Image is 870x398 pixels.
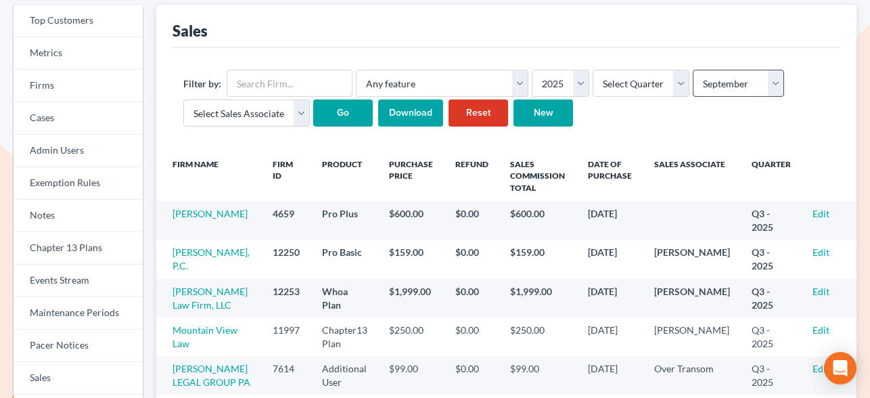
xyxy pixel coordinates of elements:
a: Edit [812,246,829,258]
td: 4659 [262,201,311,240]
td: $600.00 [378,201,444,240]
td: $0.00 [444,201,499,240]
a: Mountain View Law [173,324,237,349]
td: [DATE] [577,201,643,240]
td: Q3 - 2025 [741,317,802,356]
input: Go [313,99,373,127]
a: Reset [449,99,508,127]
td: $159.00 [499,240,577,279]
td: $0.00 [444,279,499,317]
td: $250.00 [499,317,577,356]
th: Refund [444,151,499,201]
td: Over Transom [643,357,741,395]
th: Firm Name [156,151,262,201]
th: Sales Commission Total [499,151,577,201]
div: Open Intercom Messenger [824,352,856,384]
th: Sales Associate [643,151,741,201]
td: Pro Basic [311,240,379,279]
td: [PERSON_NAME] [643,317,741,356]
td: [PERSON_NAME] [643,279,741,317]
input: Download [378,99,443,127]
div: Sales [173,21,208,41]
td: $0.00 [444,317,499,356]
td: Q3 - 2025 [741,240,802,279]
td: 12253 [262,279,311,317]
td: $1,999.00 [378,279,444,317]
td: Chapter13 Plan [311,317,379,356]
label: Filter by: [183,76,221,91]
td: $600.00 [499,201,577,240]
a: Admin Users [14,135,143,167]
a: [PERSON_NAME] [173,208,248,219]
input: Search Firm... [227,70,352,97]
a: Exemption Rules [14,167,143,200]
td: [PERSON_NAME] [643,240,741,279]
a: Top Customers [14,5,143,37]
a: Sales [14,362,143,395]
a: [PERSON_NAME] LEGAL GROUP PA [173,363,250,388]
td: Q3 - 2025 [741,279,802,317]
a: Edit [812,208,829,219]
a: Events Stream [14,265,143,297]
th: Purchase Price [378,151,444,201]
td: [DATE] [577,279,643,317]
td: 11997 [262,317,311,356]
td: Additional User [311,357,379,395]
td: $99.00 [378,357,444,395]
a: Pacer Notices [14,330,143,362]
th: Quarter [741,151,802,201]
td: Q3 - 2025 [741,357,802,395]
a: Notes [14,200,143,232]
th: Firm ID [262,151,311,201]
td: $250.00 [378,317,444,356]
td: [DATE] [577,357,643,395]
td: [DATE] [577,240,643,279]
a: [PERSON_NAME] Law Firm, LLC [173,286,248,311]
td: $0.00 [444,240,499,279]
a: Edit [812,286,829,297]
a: New [513,99,573,127]
td: [DATE] [577,317,643,356]
a: Maintenance Periods [14,297,143,330]
a: Firms [14,70,143,102]
td: 12250 [262,240,311,279]
a: Edit [812,324,829,336]
td: Whoa Plan [311,279,379,317]
th: Product [311,151,379,201]
a: [PERSON_NAME], P.C. [173,246,250,271]
td: $1,999.00 [499,279,577,317]
td: $159.00 [378,240,444,279]
td: 7614 [262,357,311,395]
a: Edit [812,363,829,374]
a: Chapter 13 Plans [14,232,143,265]
td: Pro Plus [311,201,379,240]
td: Q3 - 2025 [741,201,802,240]
a: Metrics [14,37,143,70]
td: $99.00 [499,357,577,395]
a: Cases [14,102,143,135]
td: $0.00 [444,357,499,395]
th: Date of Purchase [577,151,643,201]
